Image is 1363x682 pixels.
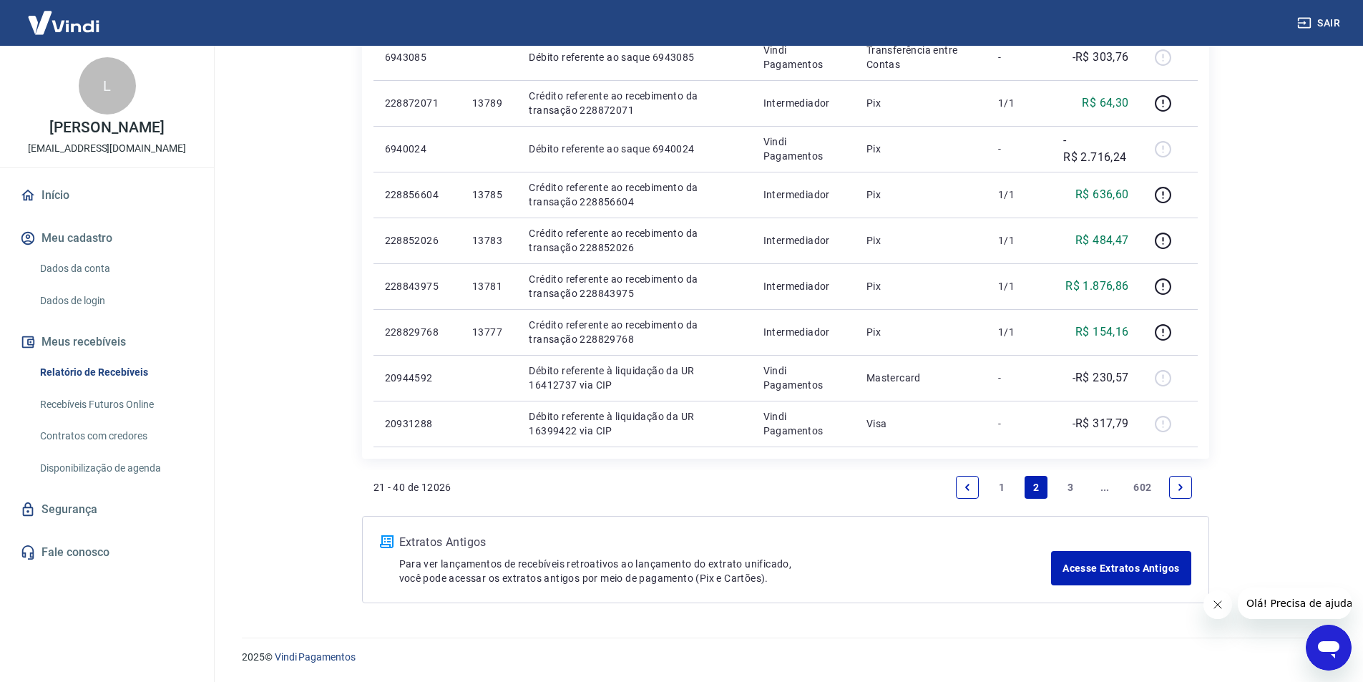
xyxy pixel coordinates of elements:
[1051,551,1191,585] a: Acesse Extratos Antigos
[998,50,1040,64] p: -
[998,187,1040,202] p: 1/1
[998,416,1040,431] p: -
[34,390,197,419] a: Recebíveis Futuros Online
[763,409,844,438] p: Vindi Pagamentos
[1073,415,1129,432] p: -R$ 317,79
[529,364,740,392] p: Débito referente à liquidação da UR 16412737 via CIP
[529,50,740,64] p: Débito referente ao saque 6943085
[950,470,1197,505] ul: Pagination
[763,325,844,339] p: Intermediador
[380,535,394,548] img: ícone
[472,325,506,339] p: 13777
[385,325,449,339] p: 228829768
[17,180,197,211] a: Início
[1306,625,1352,671] iframe: Botão para abrir a janela de mensagens
[529,226,740,255] p: Crédito referente ao recebimento da transação 228852026
[763,135,844,163] p: Vindi Pagamentos
[49,120,164,135] p: [PERSON_NAME]
[385,416,449,431] p: 20931288
[1065,278,1128,295] p: R$ 1.876,86
[399,534,1052,551] p: Extratos Antigos
[385,233,449,248] p: 228852026
[1294,10,1346,36] button: Sair
[763,96,844,110] p: Intermediador
[385,96,449,110] p: 228872071
[385,50,449,64] p: 6943085
[79,57,136,115] div: L
[472,96,506,110] p: 13789
[763,279,844,293] p: Intermediador
[998,233,1040,248] p: 1/1
[1025,476,1047,499] a: Page 2 is your current page
[385,371,449,385] p: 20944592
[529,180,740,209] p: Crédito referente ao recebimento da transação 228856604
[399,557,1052,585] p: Para ver lançamentos de recebíveis retroativos ao lançamento do extrato unificado, você pode aces...
[1075,323,1129,341] p: R$ 154,16
[763,233,844,248] p: Intermediador
[763,187,844,202] p: Intermediador
[529,272,740,301] p: Crédito referente ao recebimento da transação 228843975
[529,318,740,346] p: Crédito referente ao recebimento da transação 228829768
[385,279,449,293] p: 228843975
[998,96,1040,110] p: 1/1
[866,371,975,385] p: Mastercard
[1128,476,1157,499] a: Page 602
[1093,476,1116,499] a: Jump forward
[866,43,975,72] p: Transferência entre Contas
[373,480,451,495] p: 21 - 40 de 12026
[866,325,975,339] p: Pix
[17,1,110,44] img: Vindi
[17,494,197,525] a: Segurança
[529,409,740,438] p: Débito referente à liquidação da UR 16399422 via CIP
[472,233,506,248] p: 13783
[529,89,740,117] p: Crédito referente ao recebimento da transação 228872071
[472,187,506,202] p: 13785
[34,454,197,483] a: Disponibilização de agenda
[1082,94,1128,112] p: R$ 64,30
[998,371,1040,385] p: -
[9,10,120,21] span: Olá! Precisa de ajuda?
[17,537,197,568] a: Fale conosco
[1075,232,1129,249] p: R$ 484,47
[763,43,844,72] p: Vindi Pagamentos
[17,326,197,358] button: Meus recebíveis
[1238,588,1352,619] iframe: Mensagem da empresa
[1073,49,1129,66] p: -R$ 303,76
[866,233,975,248] p: Pix
[472,279,506,293] p: 13781
[1203,590,1232,619] iframe: Fechar mensagem
[998,142,1040,156] p: -
[763,364,844,392] p: Vindi Pagamentos
[866,187,975,202] p: Pix
[275,651,356,663] a: Vindi Pagamentos
[529,142,740,156] p: Débito referente ao saque 6940024
[17,223,197,254] button: Meu cadastro
[1063,132,1128,166] p: -R$ 2.716,24
[998,279,1040,293] p: 1/1
[956,476,979,499] a: Previous page
[866,416,975,431] p: Visa
[1073,369,1129,386] p: -R$ 230,57
[34,254,197,283] a: Dados da conta
[242,650,1329,665] p: 2025 ©
[385,187,449,202] p: 228856604
[990,476,1013,499] a: Page 1
[866,142,975,156] p: Pix
[866,279,975,293] p: Pix
[998,325,1040,339] p: 1/1
[385,142,449,156] p: 6940024
[34,286,197,316] a: Dados de login
[1169,476,1192,499] a: Next page
[28,141,186,156] p: [EMAIL_ADDRESS][DOMAIN_NAME]
[34,422,197,451] a: Contratos com credores
[866,96,975,110] p: Pix
[1075,186,1129,203] p: R$ 636,60
[1059,476,1082,499] a: Page 3
[34,358,197,387] a: Relatório de Recebíveis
